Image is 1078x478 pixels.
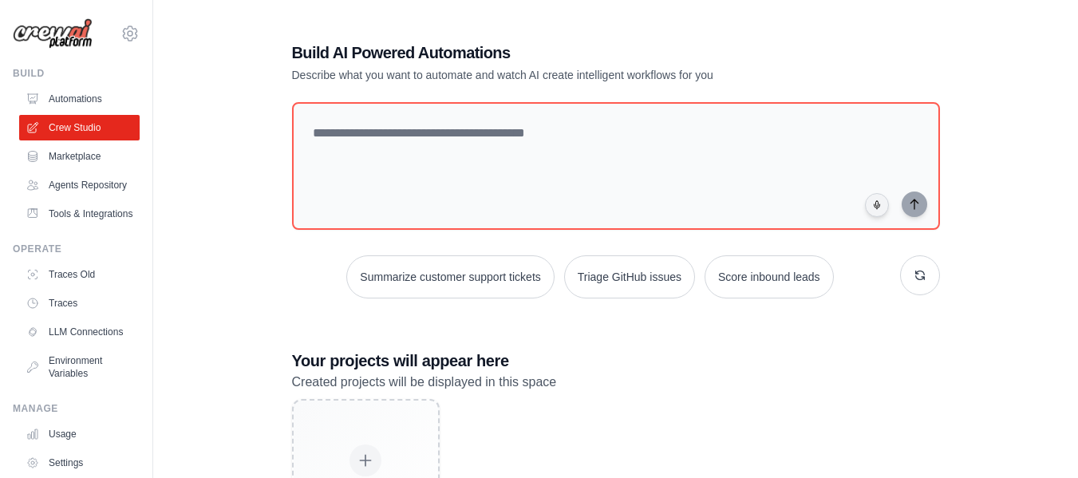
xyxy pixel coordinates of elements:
[19,201,140,227] a: Tools & Integrations
[13,67,140,80] div: Build
[19,86,140,112] a: Automations
[19,262,140,287] a: Traces Old
[292,350,940,372] h3: Your projects will appear here
[19,172,140,198] a: Agents Repository
[19,290,140,316] a: Traces
[292,67,828,83] p: Describe what you want to automate and watch AI create intelligent workflows for you
[705,255,834,298] button: Score inbound leads
[13,402,140,415] div: Manage
[19,348,140,386] a: Environment Variables
[865,193,889,217] button: Click to speak your automation idea
[346,255,554,298] button: Summarize customer support tickets
[564,255,695,298] button: Triage GitHub issues
[292,41,828,64] h1: Build AI Powered Automations
[19,319,140,345] a: LLM Connections
[13,243,140,255] div: Operate
[19,144,140,169] a: Marketplace
[19,115,140,140] a: Crew Studio
[900,255,940,295] button: Get new suggestions
[292,372,940,393] p: Created projects will be displayed in this space
[19,421,140,447] a: Usage
[13,18,93,49] img: Logo
[19,450,140,476] a: Settings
